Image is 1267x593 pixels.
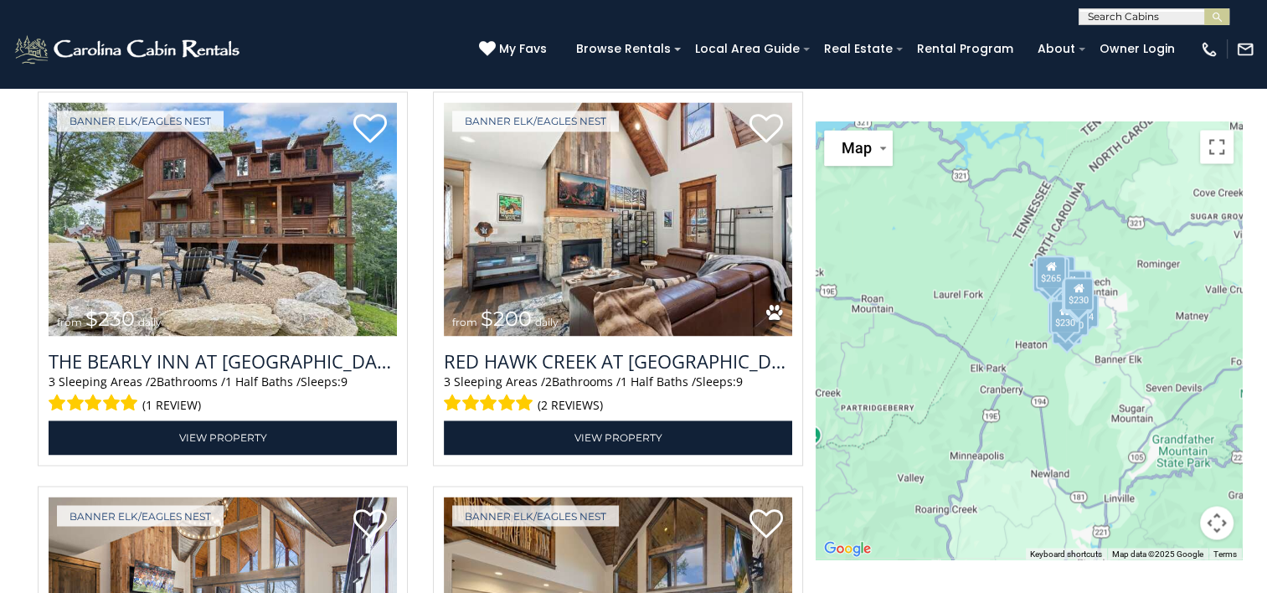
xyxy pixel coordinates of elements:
a: Red Hawk Creek at Eagles Nest from $200 daily [444,102,792,336]
div: $265 [1036,255,1066,289]
div: $230 [1049,299,1079,333]
div: $315 [1056,270,1086,303]
a: Add to favorites [749,507,782,542]
span: Map data ©2025 Google [1112,549,1203,558]
span: 3 [444,374,451,389]
button: Keyboard shortcuts [1030,548,1102,559]
span: 9 [736,374,743,389]
span: $200 [481,307,532,331]
img: White-1-2.png [13,33,245,66]
a: Open this area in Google Maps (opens a new window) [820,538,875,559]
div: $230 [1064,277,1094,311]
div: $305 [1039,256,1069,290]
span: (2 reviews) [538,394,603,416]
a: Rental Program [909,36,1022,62]
span: 9 [341,374,348,389]
img: The Bearly Inn at Eagles Nest [49,102,397,336]
a: Real Estate [816,36,901,62]
h3: Red Hawk Creek at Eagles Nest [444,348,792,374]
a: Terms (opens in new tab) [1213,549,1237,558]
a: Banner Elk/Eagles Nest [452,505,619,526]
a: Red Hawk Creek at [GEOGRAPHIC_DATA] [444,348,792,374]
img: mail-regular-white.png [1236,40,1254,59]
div: $285 [1033,258,1063,291]
a: Banner Elk/Eagles Nest [57,505,224,526]
a: Add to favorites [353,112,387,147]
h3: The Bearly Inn at Eagles Nest [49,348,397,374]
div: $305 [1048,301,1078,334]
button: Toggle fullscreen view [1200,130,1234,163]
span: $230 [85,307,135,331]
div: $230 [1062,277,1092,311]
img: Red Hawk Creek at Eagles Nest [444,102,792,336]
a: The Bearly Inn at Eagles Nest from $230 daily [49,102,397,336]
div: $250 [1058,302,1089,336]
span: from [57,316,82,328]
a: View Property [444,420,792,455]
span: daily [535,316,559,328]
a: About [1029,36,1084,62]
a: Owner Login [1091,36,1183,62]
span: 2 [150,374,157,389]
a: View Property [49,420,397,455]
span: 1 Half Baths / [621,374,696,389]
button: Change map style [824,130,893,166]
span: from [452,316,477,328]
div: Sleeping Areas / Bathrooms / Sleeps: [49,374,397,416]
a: Browse Rentals [568,36,679,62]
a: Add to favorites [749,112,782,147]
span: 2 [545,374,552,389]
span: My Favs [499,40,547,58]
span: Map [841,139,871,157]
div: $225 [1062,279,1092,312]
button: Map camera controls [1200,506,1234,539]
div: $424 [1069,294,1099,327]
div: $200 [1062,269,1092,302]
span: (1 review) [142,394,201,416]
a: Add to favorites [353,507,387,542]
span: daily [138,316,162,328]
img: phone-regular-white.png [1200,40,1218,59]
a: Banner Elk/Eagles Nest [57,111,224,131]
a: The Bearly Inn at [GEOGRAPHIC_DATA] [49,348,397,374]
div: $215 [1051,310,1081,343]
span: 3 [49,374,55,389]
span: 1 Half Baths / [225,374,301,389]
div: Sleeping Areas / Bathrooms / Sleeps: [444,374,792,416]
a: Local Area Guide [687,36,808,62]
a: My Favs [479,40,551,59]
img: Google [820,538,875,559]
a: Banner Elk/Eagles Nest [452,111,619,131]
